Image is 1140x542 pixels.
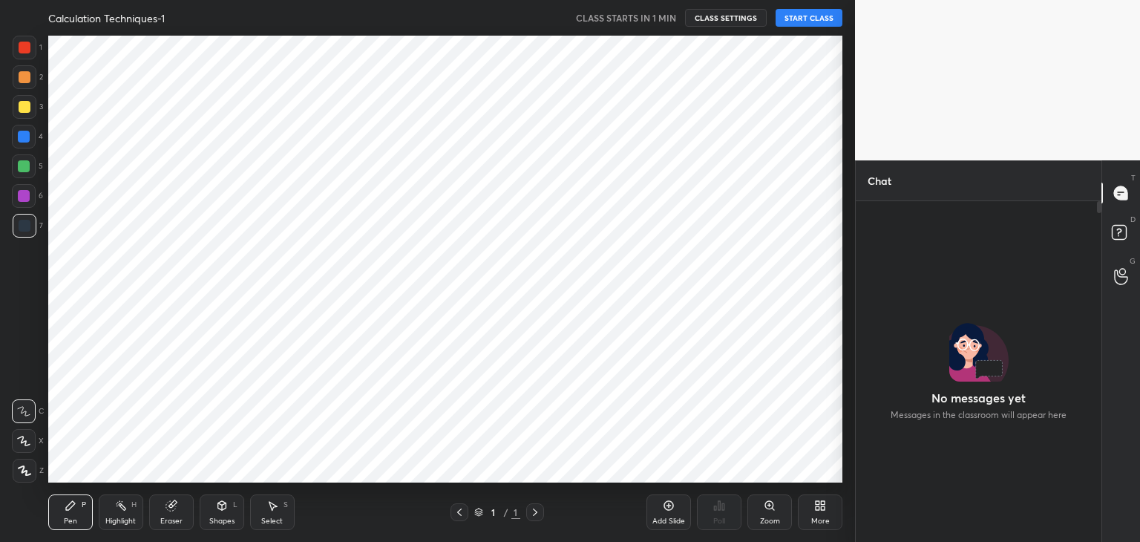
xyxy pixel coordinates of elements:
div: 1 [13,36,42,59]
p: D [1130,214,1136,225]
div: 4 [12,125,43,148]
div: 7 [13,214,43,238]
h5: CLASS STARTS IN 1 MIN [576,11,676,25]
p: G [1130,255,1136,267]
p: T [1131,172,1136,183]
div: 6 [12,184,43,208]
div: Pen [64,517,77,525]
div: 1 [511,506,520,519]
div: Add Slide [652,517,685,525]
div: 3 [13,95,43,119]
div: X [12,429,44,453]
div: Shapes [209,517,235,525]
div: Eraser [160,517,183,525]
div: S [284,501,288,509]
h4: Calculation Techniques-1 [48,11,165,25]
div: 2 [13,65,43,89]
div: / [504,508,508,517]
div: 1 [486,508,501,517]
p: Chat [856,161,903,200]
div: Z [13,459,44,483]
div: H [131,501,137,509]
button: CLASS SETTINGS [685,9,767,27]
div: C [12,399,44,423]
div: P [82,501,86,509]
div: Zoom [760,517,780,525]
div: 5 [12,154,43,178]
button: START CLASS [776,9,842,27]
div: More [811,517,830,525]
div: Select [261,517,283,525]
div: Highlight [105,517,136,525]
div: L [233,501,237,509]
